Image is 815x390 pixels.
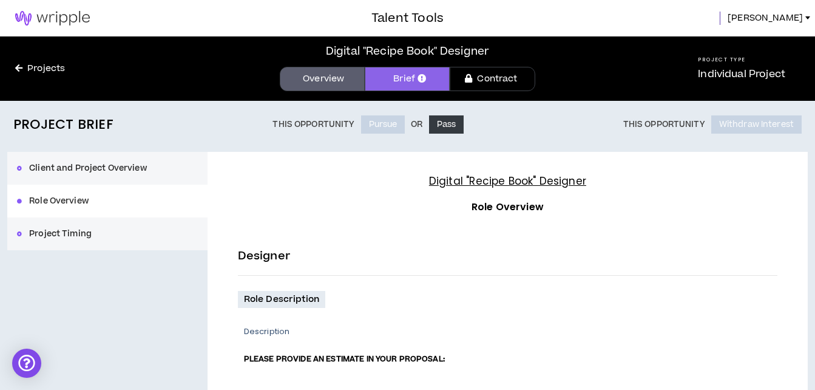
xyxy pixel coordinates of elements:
strong: PLEASE PROVIDE AN ESTIMATE IN YOUR PROPOSAL: [244,354,445,364]
a: Contract [450,67,535,91]
p: Individual Project [698,67,785,81]
p: This Opportunity [272,120,354,129]
p: Or [411,120,422,129]
p: Description [244,326,768,337]
button: Client and Project Overview [7,152,208,185]
h5: Project Type [698,56,785,64]
button: Pass [429,115,464,134]
span: [PERSON_NAME] [728,12,803,25]
div: Digital "Recipe Book" Designer [326,43,489,60]
h3: Talent Tools [371,9,444,27]
h2: Project Brief [13,117,113,132]
p: This Opportunity [623,120,705,129]
p: Designer [238,248,777,265]
div: Open Intercom Messenger [12,349,41,378]
h3: Role Overview [238,199,777,215]
p: Role Description [238,291,325,308]
a: Brief [365,67,450,91]
h4: Digital "Recipe Book" Designer [238,173,777,190]
button: Project Timing [7,217,208,250]
button: Pursue [361,115,405,134]
button: Withdraw Interest [711,115,802,134]
a: Overview [280,67,365,91]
